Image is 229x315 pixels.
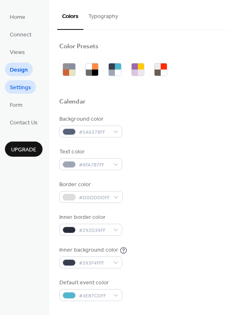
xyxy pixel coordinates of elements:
[10,66,28,74] span: Design
[10,119,38,127] span: Contact Us
[59,43,99,51] div: Color Presets
[59,213,121,222] div: Inner border color
[5,98,27,111] a: Form
[79,259,109,268] span: #393F4FFF
[10,13,25,22] span: Home
[59,148,121,156] div: Text color
[59,115,121,124] div: Background color
[59,279,121,287] div: Default event color
[5,115,43,129] a: Contact Us
[5,27,36,41] a: Connect
[59,246,118,254] div: Inner background color
[59,98,85,106] div: Calendar
[5,80,36,94] a: Settings
[79,128,109,137] span: #5A6378FF
[10,31,31,39] span: Connect
[10,83,31,92] span: Settings
[10,101,22,110] span: Form
[11,146,36,154] span: Upgrade
[79,161,109,169] span: #9FA7B7FF
[10,48,25,57] span: Views
[79,193,110,202] span: #DDDDDDFF
[5,142,43,157] button: Upgrade
[59,180,121,189] div: Border color
[5,63,33,76] a: Design
[79,292,109,300] span: #4EB7CDFF
[5,45,30,59] a: Views
[5,10,30,23] a: Home
[79,226,109,235] span: #292D39FF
